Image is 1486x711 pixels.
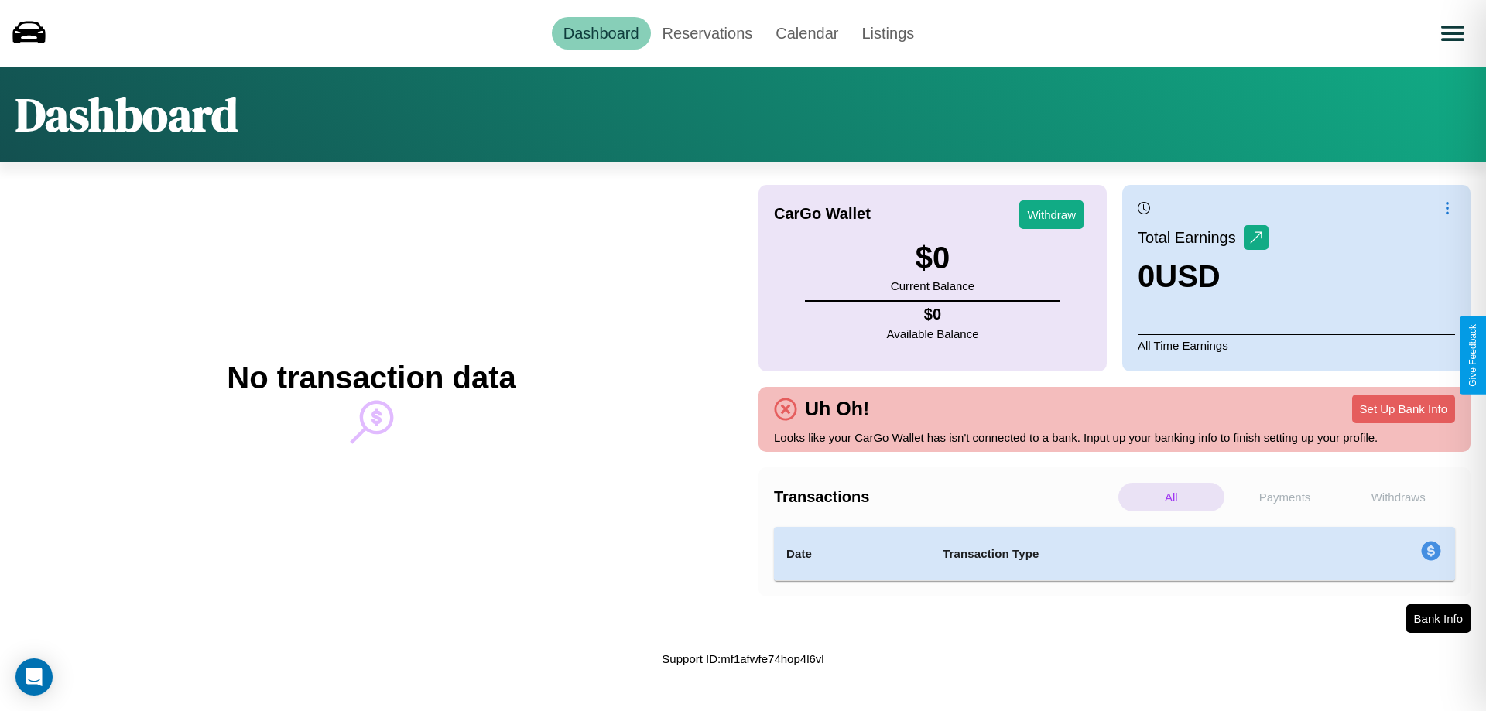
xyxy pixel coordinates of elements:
h4: CarGo Wallet [774,205,871,223]
div: Open Intercom Messenger [15,658,53,696]
div: Give Feedback [1467,324,1478,387]
h2: No transaction data [227,361,515,395]
h3: $ 0 [891,241,974,275]
p: Looks like your CarGo Wallet has isn't connected to a bank. Input up your banking info to finish ... [774,427,1455,448]
p: All Time Earnings [1138,334,1455,356]
a: Reservations [651,17,765,50]
button: Set Up Bank Info [1352,395,1455,423]
a: Listings [850,17,926,50]
h4: Transactions [774,488,1114,506]
p: Withdraws [1345,483,1451,511]
p: All [1118,483,1224,511]
p: Payments [1232,483,1338,511]
table: simple table [774,527,1455,581]
h4: $ 0 [887,306,979,323]
p: Available Balance [887,323,979,344]
h4: Date [786,545,918,563]
h1: Dashboard [15,83,238,146]
h4: Transaction Type [943,545,1294,563]
p: Current Balance [891,275,974,296]
button: Open menu [1431,12,1474,55]
p: Support ID: mf1afwfe74hop4l6vl [662,648,823,669]
button: Withdraw [1019,200,1084,229]
a: Dashboard [552,17,651,50]
a: Calendar [764,17,850,50]
h4: Uh Oh! [797,398,877,420]
button: Bank Info [1406,604,1471,633]
p: Total Earnings [1138,224,1244,251]
h3: 0 USD [1138,259,1269,294]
